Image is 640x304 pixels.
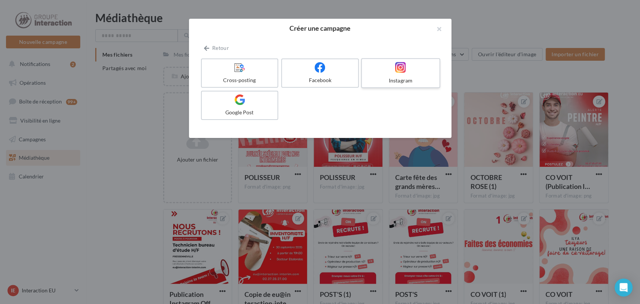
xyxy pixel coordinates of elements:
div: Instagram [365,76,436,84]
div: Open Intercom Messenger [615,279,633,297]
h2: Créer une campagne [201,25,439,31]
div: Facebook [285,76,355,84]
div: Google Post [205,109,275,116]
button: Retour [201,43,232,52]
div: Cross-posting [205,76,275,84]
